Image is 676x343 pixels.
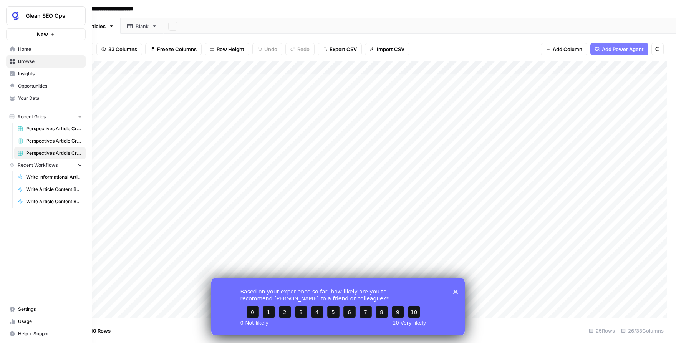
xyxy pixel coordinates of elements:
[297,45,310,53] span: Redo
[26,12,72,20] span: Glean SEO Ops
[6,43,86,55] a: Home
[26,198,82,205] span: Write Article Content Brief (Assistant)
[26,138,82,144] span: Perspectives Article Creation (Assistant)
[9,9,23,23] img: Glean SEO Ops Logo
[618,325,667,337] div: 26/33 Columns
[108,45,137,53] span: 33 Columns
[6,68,86,80] a: Insights
[541,43,587,55] button: Add Column
[18,330,82,337] span: Help + Support
[6,328,86,340] button: Help + Support
[18,162,58,169] span: Recent Workflows
[6,92,86,104] a: Your Data
[157,45,197,53] span: Freeze Columns
[26,150,82,157] span: Perspectives Article Creation (Agents)
[121,18,164,34] a: Blank
[145,43,202,55] button: Freeze Columns
[553,45,582,53] span: Add Column
[136,22,149,30] div: Blank
[330,45,357,53] span: Export CSV
[205,43,249,55] button: Row Height
[6,303,86,315] a: Settings
[14,123,86,135] a: Perspectives Article Creation
[96,43,142,55] button: 33 Columns
[6,159,86,171] button: Recent Workflows
[80,327,111,335] span: Add 10 Rows
[18,95,82,102] span: Your Data
[6,111,86,123] button: Recent Grids
[365,43,409,55] button: Import CSV
[14,147,86,159] a: Perspectives Article Creation (Agents)
[285,43,315,55] button: Redo
[602,45,644,53] span: Add Power Agent
[18,83,82,89] span: Opportunities
[18,46,82,53] span: Home
[6,6,86,25] button: Workspace: Glean SEO Ops
[18,58,82,65] span: Browse
[586,325,618,337] div: 25 Rows
[318,43,362,55] button: Export CSV
[6,315,86,328] a: Usage
[18,113,46,120] span: Recent Grids
[18,318,82,325] span: Usage
[252,43,282,55] button: Undo
[14,196,86,208] a: Write Article Content Brief (Assistant)
[37,30,48,38] span: New
[14,171,86,183] a: Write Informational Article Body (Search)
[18,306,82,313] span: Settings
[590,43,648,55] button: Add Power Agent
[211,278,465,335] iframe: Survey from AirOps
[6,55,86,68] a: Browse
[6,28,86,40] button: New
[264,45,277,53] span: Undo
[14,135,86,147] a: Perspectives Article Creation (Assistant)
[26,125,82,132] span: Perspectives Article Creation
[217,45,244,53] span: Row Height
[14,183,86,196] a: Write Article Content Brief (Search)
[26,186,82,193] span: Write Article Content Brief (Search)
[377,45,404,53] span: Import CSV
[6,80,86,92] a: Opportunities
[26,174,82,181] span: Write Informational Article Body (Search)
[18,70,82,77] span: Insights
